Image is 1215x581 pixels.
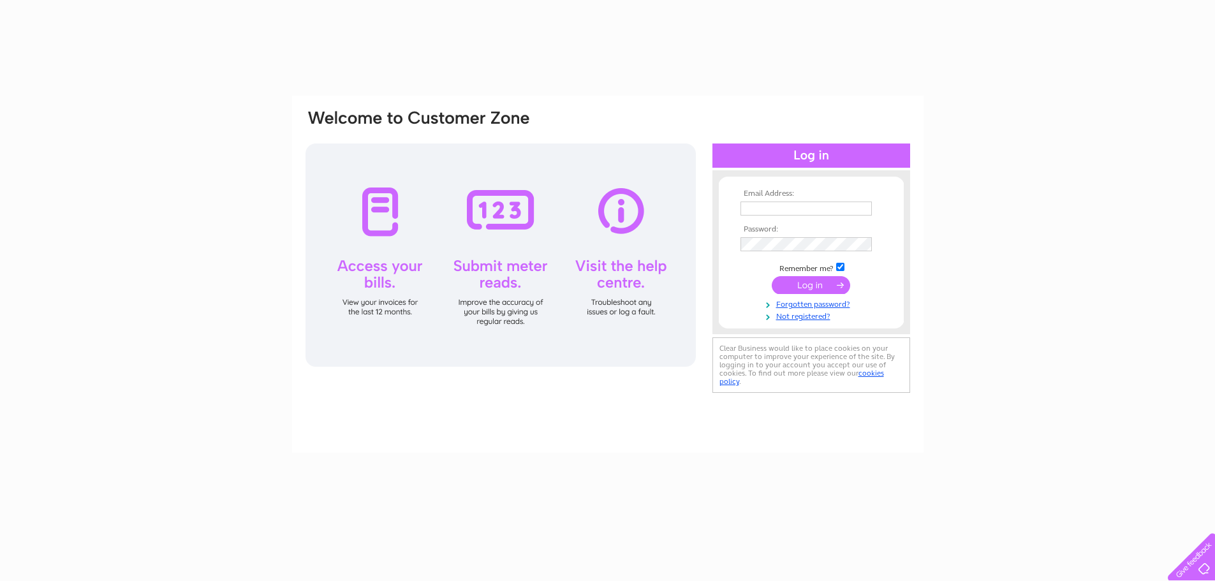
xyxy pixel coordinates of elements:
a: cookies policy [719,369,884,386]
a: Forgotten password? [740,297,885,309]
input: Submit [772,276,850,294]
a: Not registered? [740,309,885,321]
th: Password: [737,225,885,234]
div: Clear Business would like to place cookies on your computer to improve your experience of the sit... [712,337,910,393]
td: Remember me? [737,261,885,274]
th: Email Address: [737,189,885,198]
